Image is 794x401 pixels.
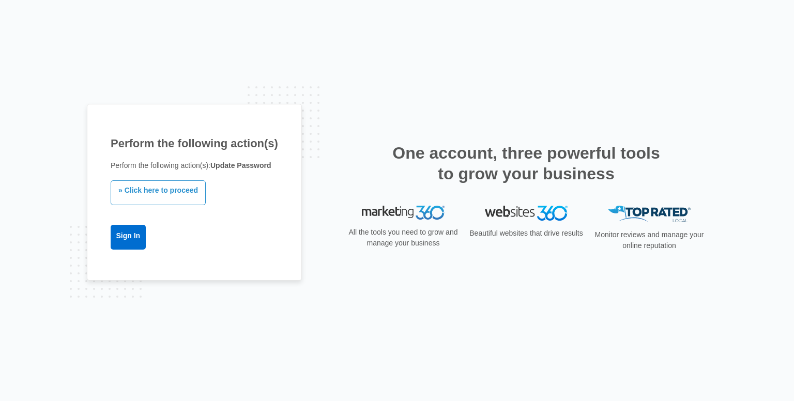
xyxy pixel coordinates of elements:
[591,229,707,251] p: Monitor reviews and manage your online reputation
[389,143,663,184] h2: One account, three powerful tools to grow your business
[111,180,206,205] a: » Click here to proceed
[111,160,278,171] p: Perform the following action(s):
[608,206,691,223] img: Top Rated Local
[210,161,271,169] b: Update Password
[111,135,278,152] h1: Perform the following action(s)
[345,227,461,249] p: All the tools you need to grow and manage your business
[485,206,568,221] img: Websites 360
[362,206,445,220] img: Marketing 360
[468,228,584,239] p: Beautiful websites that drive results
[111,225,146,250] a: Sign In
